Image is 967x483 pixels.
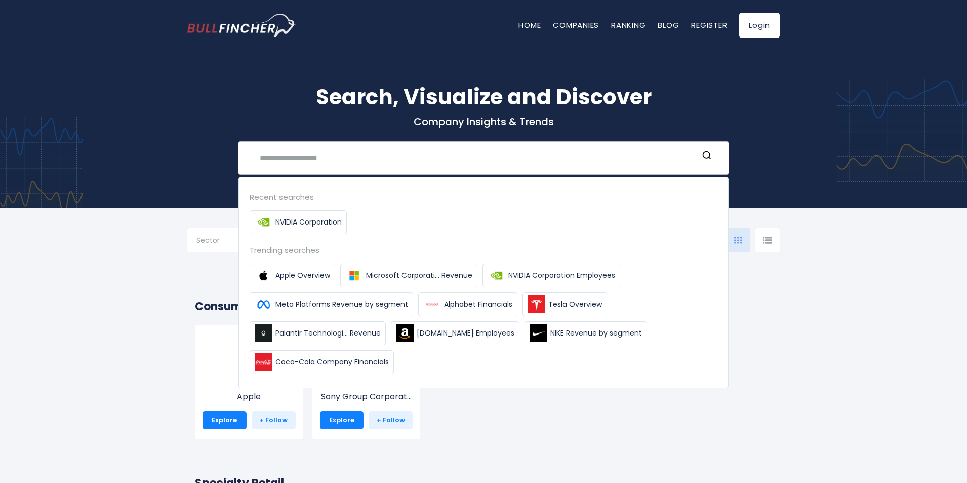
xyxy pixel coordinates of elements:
[700,150,713,163] button: Search
[250,244,717,256] div: Trending searches
[250,264,335,287] a: Apple Overview
[658,20,679,30] a: Blog
[187,115,780,128] p: Company Insights & Trends
[739,13,780,38] a: Login
[366,270,472,281] span: Microsoft Corporati... Revenue
[250,210,347,234] a: NVIDIA Corporation
[508,270,615,281] span: NVIDIA Corporation Employees
[763,237,772,244] img: icon-comp-list-view.svg
[250,321,386,345] a: Palantir Technologi... Revenue
[611,20,646,30] a: Ranking
[553,20,599,30] a: Companies
[275,357,389,367] span: Coca-Cola Company Financials
[250,292,413,316] a: Meta Platforms Revenue by segment
[203,411,247,429] a: Explore
[444,299,512,310] span: Alphabet Financials
[691,20,727,30] a: Register
[320,411,364,429] a: Explore
[518,20,541,30] a: Home
[525,321,647,345] a: NIKE Revenue by segment
[391,321,519,345] a: [DOMAIN_NAME] Employees
[418,292,517,316] a: Alphabet Financials
[252,411,296,429] a: + Follow
[250,350,394,374] a: Coca-Cola Company Financials
[482,264,620,287] a: NVIDIA Corporation Employees
[550,328,642,339] span: NIKE Revenue by segment
[275,299,408,310] span: Meta Platforms Revenue by segment
[187,81,780,113] h1: Search, Visualize and Discover
[187,14,296,37] img: bullfincher logo
[369,411,413,429] a: + Follow
[417,328,514,339] span: [DOMAIN_NAME] Employees
[255,213,272,231] img: NVIDIA Corporation
[734,237,742,244] img: icon-comp-grid.svg
[275,270,330,281] span: Apple Overview
[340,264,477,287] a: Microsoft Corporati... Revenue
[548,299,602,310] span: Tesla Overview
[195,298,772,315] h2: Consumer Electronics
[320,391,413,403] p: Sony Group Corporation
[203,391,296,403] p: Apple
[187,14,296,37] a: Go to homepage
[250,191,717,203] div: Recent searches
[196,232,261,250] input: Selection
[522,292,607,316] a: Tesla Overview
[275,217,342,228] span: NVIDIA Corporation
[196,236,220,245] span: Sector
[275,328,381,339] span: Palantir Technologi... Revenue
[229,340,269,381] img: AAPL.png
